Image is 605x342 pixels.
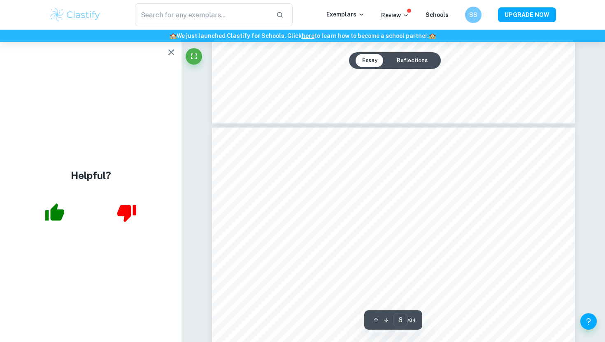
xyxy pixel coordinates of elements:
[170,33,177,39] span: 🏫
[390,54,434,67] button: Reflections
[326,10,365,19] p: Exemplars
[465,7,482,23] button: SS
[469,10,478,19] h6: SS
[407,316,416,324] span: / 84
[356,54,384,67] button: Essay
[49,7,101,23] img: Clastify logo
[580,313,597,330] button: Help and Feedback
[302,33,314,39] a: here
[2,31,603,40] h6: We just launched Clastify for Schools. Click to learn how to become a school partner.
[426,12,449,18] a: Schools
[498,7,556,22] button: UPGRADE NOW
[135,3,270,26] input: Search for any exemplars...
[381,11,409,20] p: Review
[186,48,202,65] button: Fullscreen
[71,168,111,183] h4: Helpful?
[429,33,436,39] span: 🏫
